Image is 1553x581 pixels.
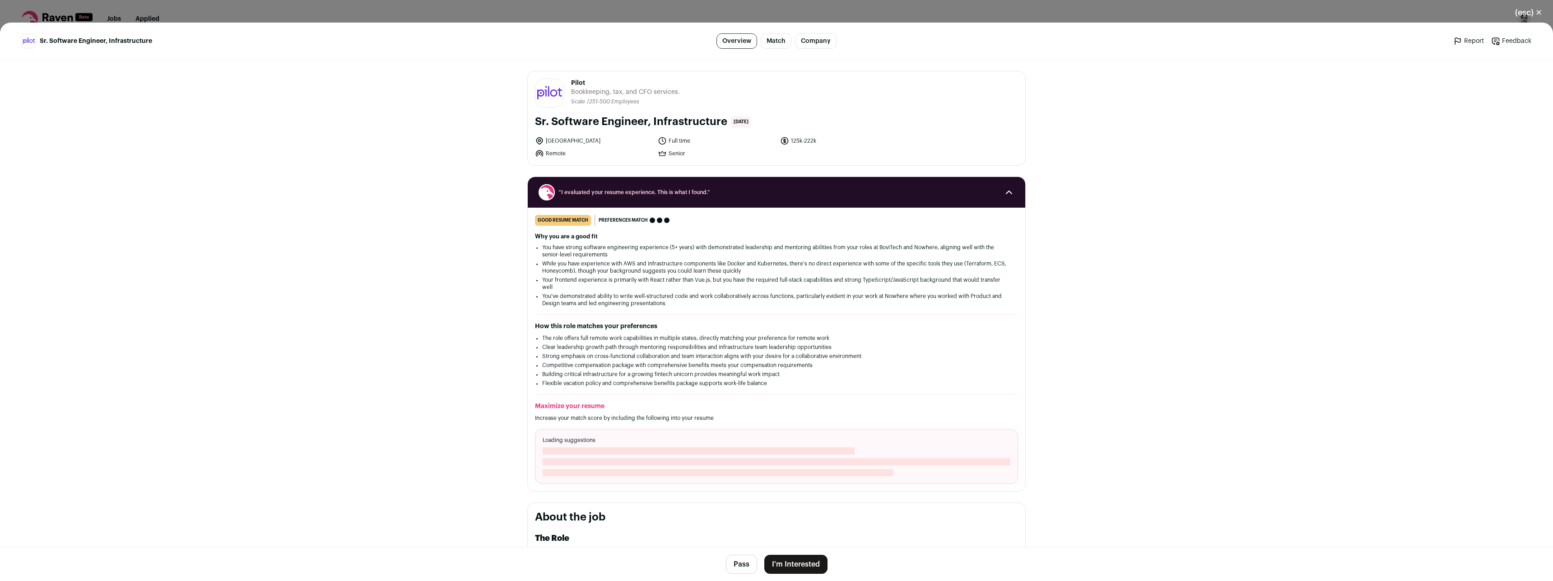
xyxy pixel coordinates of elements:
li: 125k-222k [780,136,897,145]
span: Preferences match [599,216,648,225]
li: Flexible vacation policy and comprehensive benefits package supports work-life balance [542,380,1011,387]
span: Pilot [571,79,680,88]
button: Pass [726,555,757,574]
a: Company [795,33,837,49]
li: Full time [658,136,775,145]
div: good resume match [535,215,591,226]
img: 6795089edcf7b624d9c455d2b0670ab95e17a1d218b3c8696c12a1e40f1812ef.jpg [22,34,36,48]
span: Bookkeeping, tax, and CFO services. [571,88,680,97]
span: 251-500 Employees [589,99,639,104]
button: I'm Interested [764,555,828,574]
a: Report [1453,37,1484,46]
li: / [587,98,639,105]
a: Feedback [1491,37,1531,46]
li: While you have experience with AWS and infrastructure components like Docker and Kubernetes, ther... [542,260,1011,274]
strong: The Role [535,534,569,542]
h1: Sr. Software Engineer, Infrastructure [535,115,727,129]
span: “I evaluated your resume experience. This is what I found.” [558,189,995,196]
li: [GEOGRAPHIC_DATA] [535,136,652,145]
h2: How this role matches your preferences [535,322,1018,331]
span: [DATE] [731,116,751,127]
h2: About the job [535,510,1018,525]
li: The role offers full remote work capabilities in multiple states, directly matching your preferen... [542,335,1011,342]
img: 6795089edcf7b624d9c455d2b0670ab95e17a1d218b3c8696c12a1e40f1812ef.jpg [535,79,563,107]
h2: Maximize your resume [535,402,1018,411]
a: Overview [716,33,757,49]
li: You've demonstrated ability to write well-structured code and work collaboratively across functio... [542,293,1011,307]
li: Clear leadership growth path through mentoring responsibilities and infrastructure team leadershi... [542,344,1011,351]
li: Competitive compensation package with comprehensive benefits meets your compensation requirements [542,362,1011,369]
button: Close modal [1504,3,1553,23]
div: Loading suggestions [535,429,1018,484]
h2: Why you are a good fit [535,233,1018,240]
span: Sr. Software Engineer, Infrastructure [40,37,152,46]
li: Remote [535,149,652,158]
li: Scale [571,98,587,105]
li: Building critical infrastructure for a growing fintech unicorn provides meaningful work impact [542,371,1011,378]
li: Your frontend experience is primarily with React rather than Vue.js, but you have the required fu... [542,276,1011,291]
li: Senior [658,149,775,158]
li: You have strong software engineering experience (5+ years) with demonstrated leadership and mento... [542,244,1011,258]
a: Match [761,33,791,49]
p: Increase your match score by including the following into your resume [535,414,1018,422]
li: Strong emphasis on cross-functional collaboration and team interaction aligns with your desire fo... [542,353,1011,360]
